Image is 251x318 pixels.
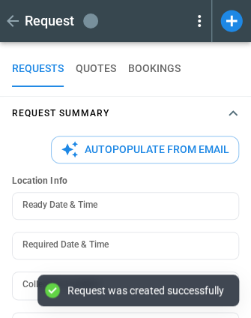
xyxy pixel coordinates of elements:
[12,232,229,259] input: Choose date
[12,192,229,220] input: Choose date
[51,136,239,163] button: Autopopulate from Email
[25,12,74,30] h1: Request
[12,110,109,117] h4: Request Summary
[86,16,95,26] span: draft
[67,283,224,297] div: Request was created successfully
[128,51,181,87] button: BOOKINGS
[76,51,116,87] button: QUOTES
[12,175,239,187] h6: Location Info
[12,51,64,87] button: REQUESTS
